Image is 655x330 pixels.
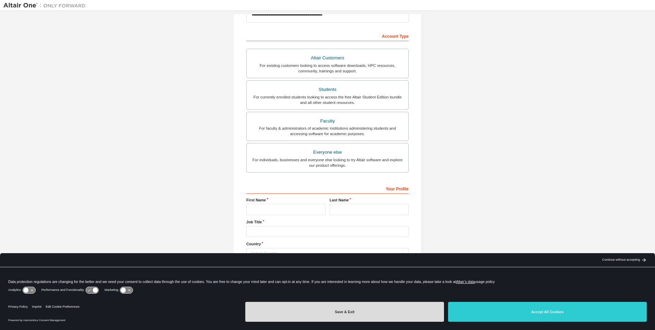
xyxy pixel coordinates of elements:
div: Your Profile [246,183,409,194]
div: Altair Customers [251,53,404,63]
div: Faculty [251,116,404,126]
div: Select Country [251,251,400,256]
div: For individuals, businesses and everyone else looking to try Altair software and explore our prod... [251,157,404,168]
label: Last Name [330,197,409,203]
label: Job Title [246,219,409,225]
div: Account Type [246,30,409,41]
label: First Name [246,197,325,203]
label: Country [246,241,409,247]
div: For faculty & administrators of academic institutions administering students and accessing softwa... [251,126,404,137]
img: Altair One [3,2,89,9]
div: Students [251,85,404,94]
div: For currently enrolled students looking to access the free Altair Student Edition bundle and all ... [251,94,404,105]
div: For existing customers looking to access software downloads, HPC resources, community, trainings ... [251,63,404,74]
div: Everyone else [251,148,404,157]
